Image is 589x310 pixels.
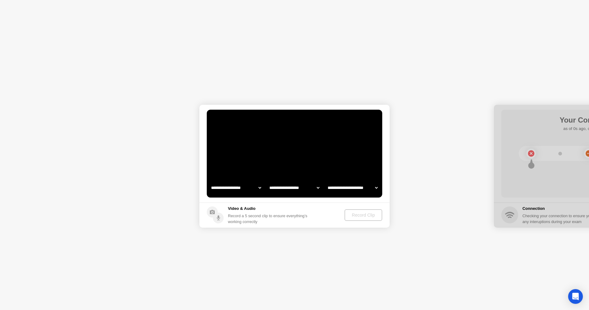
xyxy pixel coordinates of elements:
select: Available speakers [268,182,321,194]
select: Available microphones [326,182,379,194]
div: Open Intercom Messenger [568,289,583,304]
div: Record a 5 second clip to ensure everything’s working correctly [228,213,310,225]
div: Record Clip [347,213,380,218]
button: Record Clip [345,209,382,221]
h5: Video & Audio [228,206,310,212]
select: Available cameras [210,182,262,194]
